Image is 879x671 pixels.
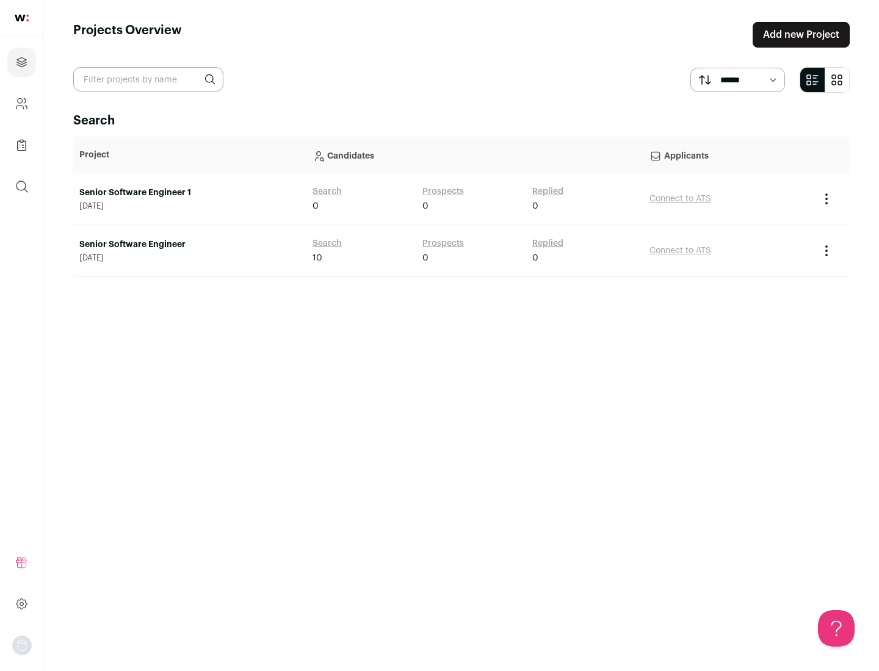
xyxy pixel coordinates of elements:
a: Replied [532,237,563,249]
a: Connect to ATS [649,246,711,255]
a: Replied [532,185,563,198]
button: Project Actions [819,243,834,258]
a: Senior Software Engineer [79,239,300,251]
span: [DATE] [79,201,300,211]
a: Prospects [422,237,464,249]
a: Search [313,185,342,198]
img: nopic.png [12,636,32,655]
p: Applicants [649,143,807,167]
p: Project [79,149,300,161]
a: Company and ATS Settings [7,89,36,118]
a: Senior Software Engineer 1 [79,187,300,199]
span: 0 [532,200,538,212]
h2: Search [73,112,850,129]
button: Open dropdown [12,636,32,655]
img: wellfound-shorthand-0d5821cbd27db2630d0214b213865d53afaa358527fdda9d0ea32b1df1b89c2c.svg [15,15,29,21]
p: Candidates [313,143,637,167]
button: Project Actions [819,192,834,206]
span: 0 [422,200,429,212]
iframe: Help Scout Beacon - Open [818,610,855,647]
span: 0 [422,252,429,264]
a: Add new Project [753,22,850,48]
a: Company Lists [7,131,36,160]
input: Filter projects by name [73,67,223,91]
span: 10 [313,252,322,264]
span: 0 [532,252,538,264]
a: Connect to ATS [649,195,711,203]
h1: Projects Overview [73,22,182,48]
a: Search [313,237,342,249]
a: Prospects [422,185,464,198]
a: Projects [7,48,36,77]
span: [DATE] [79,253,300,263]
span: 0 [313,200,319,212]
